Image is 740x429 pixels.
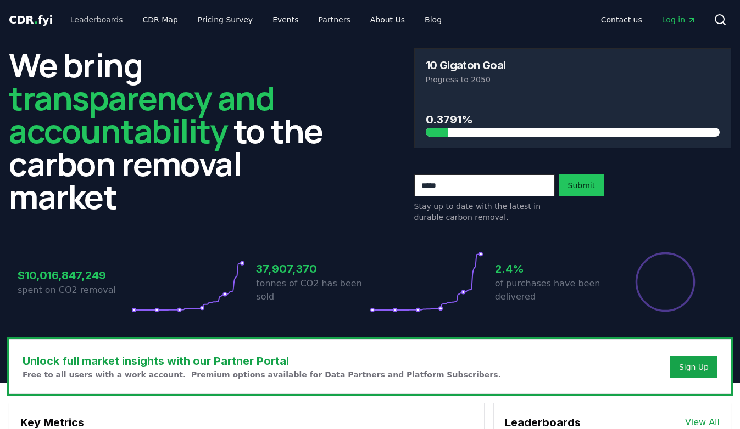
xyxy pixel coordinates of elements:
[670,356,717,378] button: Sign Up
[495,277,609,303] p: of purchases have been delivered
[62,10,132,30] a: Leaderboards
[62,10,450,30] nav: Main
[426,60,506,71] h3: 10 Gigaton Goal
[361,10,414,30] a: About Us
[426,111,720,128] h3: 0.3791%
[9,75,274,153] span: transparency and accountability
[414,201,555,223] p: Stay up to date with the latest in durable carbon removal.
[34,13,38,26] span: .
[662,14,696,25] span: Log in
[495,261,609,277] h3: 2.4%
[310,10,359,30] a: Partners
[685,416,720,429] a: View All
[134,10,187,30] a: CDR Map
[653,10,705,30] a: Log in
[592,10,651,30] a: Contact us
[23,369,501,380] p: Free to all users with a work account. Premium options available for Data Partners and Platform S...
[264,10,307,30] a: Events
[18,284,131,297] p: spent on CO2 removal
[18,267,131,284] h3: $10,016,847,249
[23,353,501,369] h3: Unlock full market insights with our Partner Portal
[679,362,709,372] a: Sign Up
[416,10,450,30] a: Blog
[9,12,53,27] a: CDR.fyi
[9,48,326,213] h2: We bring to the carbon removal market
[256,277,370,303] p: tonnes of CO2 has been sold
[256,261,370,277] h3: 37,907,370
[559,174,604,196] button: Submit
[426,74,720,85] p: Progress to 2050
[592,10,705,30] nav: Main
[635,251,696,313] div: Percentage of sales delivered
[189,10,261,30] a: Pricing Survey
[9,13,53,26] span: CDR fyi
